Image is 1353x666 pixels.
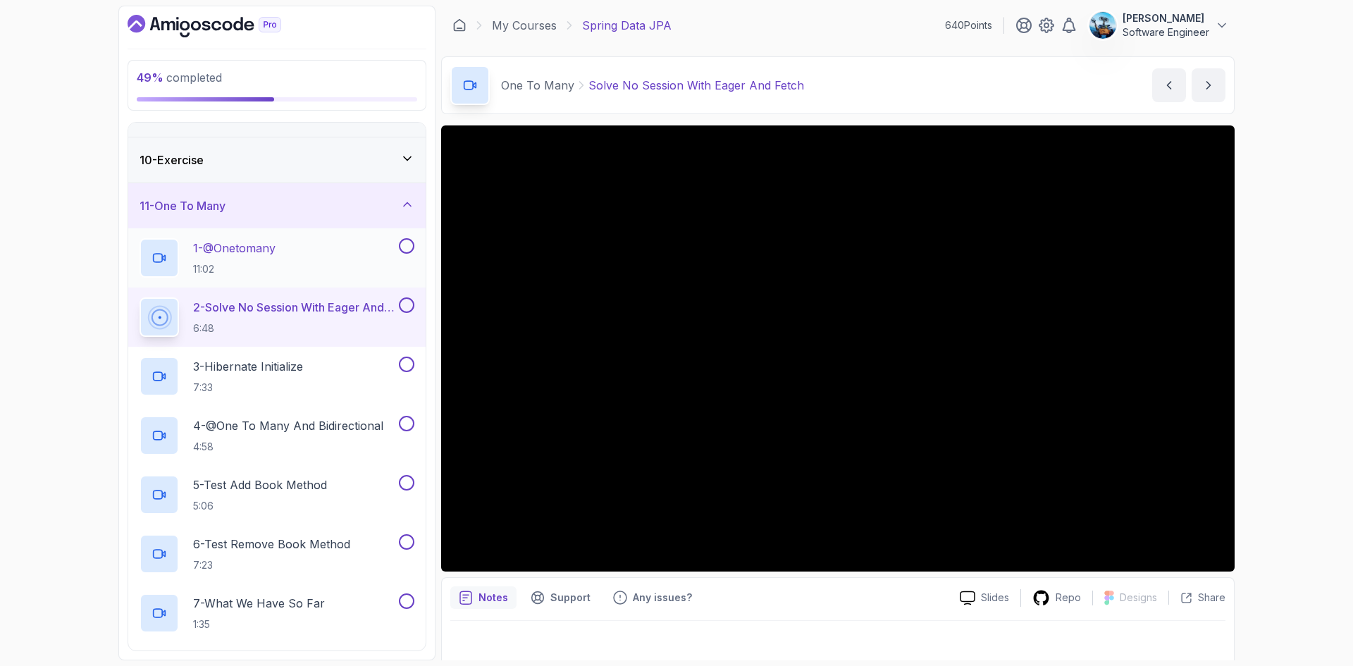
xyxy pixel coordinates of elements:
button: notes button [450,586,517,609]
p: Solve No Session With Eager And Fetch [588,77,804,94]
iframe: 2 - Solve No Session with Eager and Fetch [441,125,1235,572]
p: 6 - Test Remove Book Method [193,536,350,553]
p: 5:06 [193,499,327,513]
p: One To Many [501,77,574,94]
p: 1 - @Onetomany [193,240,276,257]
p: 2 - Solve No Session With Eager And Fetch [193,299,396,316]
a: My Courses [492,17,557,34]
button: user profile image[PERSON_NAME]Software Engineer [1089,11,1229,39]
h3: 10 - Exercise [140,152,204,168]
p: Notes [478,591,508,605]
p: 4:58 [193,440,383,454]
button: Support button [522,586,599,609]
button: Feedback button [605,586,700,609]
h3: 11 - One To Many [140,197,225,214]
p: 7:33 [193,381,303,395]
p: Repo [1056,591,1081,605]
button: 2-Solve No Session With Eager And Fetch6:48 [140,297,414,337]
span: completed [137,70,222,85]
p: Share [1198,591,1225,605]
a: Dashboard [452,18,467,32]
p: 7 - What We Have So Far [193,595,325,612]
p: 1:35 [193,617,325,631]
p: Spring Data JPA [582,17,672,34]
p: 11:02 [193,262,276,276]
p: Software Engineer [1123,25,1209,39]
button: previous content [1152,68,1186,102]
button: 11-One To Many [128,183,426,228]
a: Repo [1021,589,1092,607]
button: 6-Test Remove Book Method7:23 [140,534,414,574]
button: Share [1168,591,1225,605]
p: [PERSON_NAME] [1123,11,1209,25]
img: user profile image [1089,12,1116,39]
button: 7-What We Have So Far1:35 [140,593,414,633]
button: 1-@Onetomany11:02 [140,238,414,278]
p: Any issues? [633,591,692,605]
p: 5 - Test Add Book Method [193,476,327,493]
button: next content [1192,68,1225,102]
p: 4 - @One To Many And Bidirectional [193,417,383,434]
p: 640 Points [945,18,992,32]
p: 6:48 [193,321,396,335]
a: Dashboard [128,15,314,37]
p: Designs [1120,591,1157,605]
p: 7:23 [193,558,350,572]
span: 49 % [137,70,163,85]
button: 4-@One To Many And Bidirectional4:58 [140,416,414,455]
button: 10-Exercise [128,137,426,183]
p: Slides [981,591,1009,605]
button: 5-Test Add Book Method5:06 [140,475,414,514]
a: Slides [949,591,1020,605]
button: 3-Hibernate Initialize7:33 [140,357,414,396]
p: 3 - Hibernate Initialize [193,358,303,375]
p: Support [550,591,591,605]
